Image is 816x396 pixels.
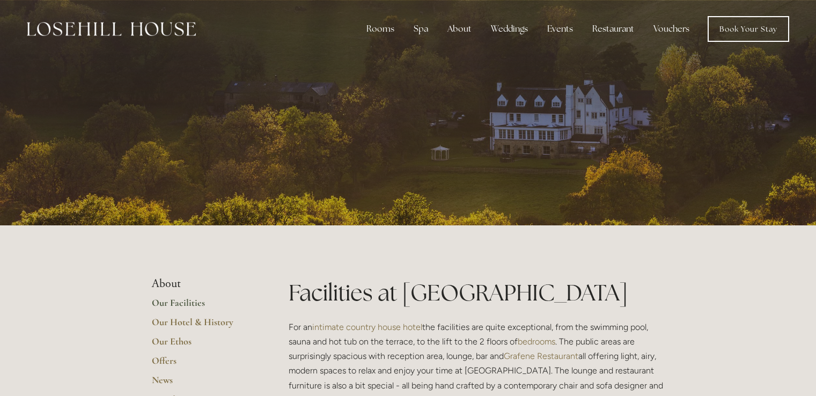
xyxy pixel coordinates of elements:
div: About [439,18,480,40]
img: Losehill House [27,22,196,36]
div: Rooms [358,18,403,40]
li: About [152,277,254,291]
a: Vouchers [645,18,698,40]
h1: Facilities at [GEOGRAPHIC_DATA] [289,277,665,309]
a: intimate country house hotel [312,322,422,332]
a: Book Your Stay [708,16,789,42]
div: Events [539,18,582,40]
a: Grafene Restaurant [504,351,578,361]
a: Offers [152,355,254,374]
div: Spa [405,18,437,40]
a: Our Ethos [152,335,254,355]
a: Our Hotel & History [152,316,254,335]
a: News [152,374,254,393]
div: Restaurant [584,18,643,40]
div: Weddings [482,18,536,40]
a: bedrooms [518,336,555,347]
a: Our Facilities [152,297,254,316]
